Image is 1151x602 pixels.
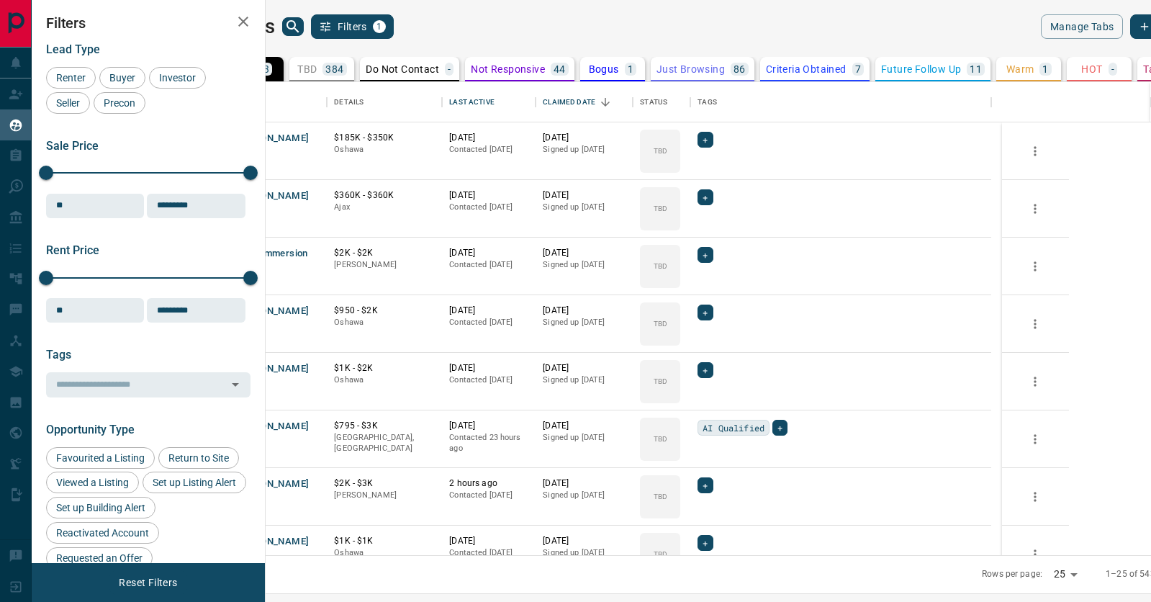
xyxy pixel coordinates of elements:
[543,82,595,122] div: Claimed Date
[449,477,528,490] p: 2 hours ago
[1024,544,1046,565] button: more
[226,82,327,122] div: Name
[698,247,713,263] div: +
[233,535,309,549] button: [PERSON_NAME]
[334,305,435,317] p: $950 - $2K
[366,64,439,74] p: Do Not Contact
[543,432,626,444] p: Signed up [DATE]
[1024,371,1046,392] button: more
[334,317,435,328] p: Oshawa
[698,535,713,551] div: +
[698,305,713,320] div: +
[109,570,186,595] button: Reset Filters
[449,374,528,386] p: Contacted [DATE]
[654,491,667,502] p: TBD
[881,64,961,74] p: Future Follow Up
[589,64,619,74] p: Bogus
[104,72,140,84] span: Buyer
[46,42,100,56] span: Lead Type
[449,305,528,317] p: [DATE]
[471,64,545,74] p: Not Responsive
[158,447,239,469] div: Return to Site
[233,247,307,261] button: Mass Immersion
[334,362,435,374] p: $1K - $2K
[543,535,626,547] p: [DATE]
[734,64,746,74] p: 86
[640,82,667,122] div: Status
[334,144,435,156] p: Oshawa
[334,490,435,501] p: [PERSON_NAME]
[970,64,982,74] p: 11
[51,452,150,464] span: Favourited a Listing
[154,72,201,84] span: Investor
[94,92,145,114] div: Precon
[51,552,148,564] span: Requested an Offer
[46,497,155,518] div: Set up Building Alert
[703,421,764,435] span: AI Qualified
[51,72,91,84] span: Renter
[690,82,990,122] div: Tags
[282,17,304,36] button: search button
[543,362,626,374] p: [DATE]
[46,447,155,469] div: Favourited a Listing
[449,420,528,432] p: [DATE]
[1024,428,1046,450] button: more
[449,144,528,156] p: Contacted [DATE]
[449,189,528,202] p: [DATE]
[698,477,713,493] div: +
[703,305,708,320] span: +
[772,420,787,436] div: +
[1024,198,1046,220] button: more
[654,203,667,214] p: TBD
[233,477,309,491] button: [PERSON_NAME]
[1042,64,1048,74] p: 1
[143,472,246,493] div: Set up Listing Alert
[1024,140,1046,162] button: more
[543,547,626,559] p: Signed up [DATE]
[543,202,626,213] p: Signed up [DATE]
[233,132,309,145] button: [PERSON_NAME]
[543,189,626,202] p: [DATE]
[334,259,435,271] p: [PERSON_NAME]
[327,82,442,122] div: Details
[233,420,309,433] button: [PERSON_NAME]
[46,92,90,114] div: Seller
[654,433,667,444] p: TBD
[449,247,528,259] p: [DATE]
[46,243,99,257] span: Rent Price
[325,64,343,74] p: 384
[334,547,435,559] p: Oshawa
[703,190,708,205] span: +
[543,305,626,317] p: [DATE]
[334,535,435,547] p: $1K - $1K
[449,535,528,547] p: [DATE]
[982,568,1042,580] p: Rows per page:
[654,376,667,387] p: TBD
[536,82,633,122] div: Claimed Date
[334,432,435,454] p: [GEOGRAPHIC_DATA], [GEOGRAPHIC_DATA]
[543,490,626,501] p: Signed up [DATE]
[543,132,626,144] p: [DATE]
[654,549,667,560] p: TBD
[1081,64,1102,74] p: HOT
[297,64,317,74] p: TBD
[449,547,528,559] p: Contacted [DATE]
[1048,564,1083,585] div: 25
[1111,64,1114,74] p: -
[543,477,626,490] p: [DATE]
[99,97,140,109] span: Precon
[51,97,85,109] span: Seller
[46,139,99,153] span: Sale Price
[334,477,435,490] p: $2K - $3K
[543,259,626,271] p: Signed up [DATE]
[233,362,309,376] button: [PERSON_NAME]
[654,145,667,156] p: TBD
[311,14,394,39] button: Filters1
[698,362,713,378] div: +
[449,432,528,454] p: Contacted 23 hours ago
[46,67,96,89] div: Renter
[163,452,234,464] span: Return to Site
[656,64,725,74] p: Just Browsing
[225,374,245,395] button: Open
[703,363,708,377] span: +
